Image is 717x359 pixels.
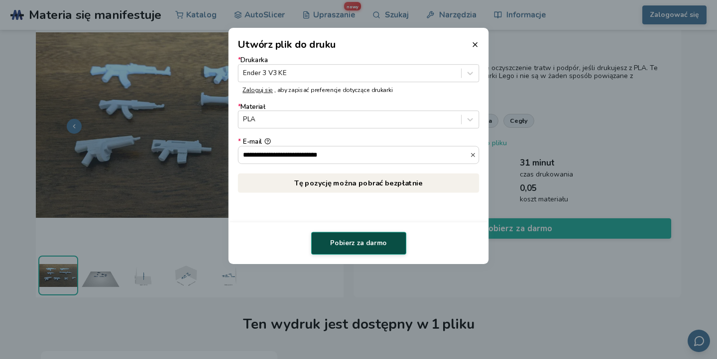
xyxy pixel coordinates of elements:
input: *MateriałPLA [243,116,245,123]
font: Tę pozycję można pobrać bezpłatnie [294,178,422,188]
font: Pobierz za darmo [330,239,386,248]
a: Zaloguj się [242,86,273,94]
font: Materiał [240,102,265,111]
button: *E-mail [264,138,271,145]
font: Utwórz plik do druku [238,38,336,51]
font: , aby zapisać preferencje dotyczące drukarki [274,86,393,94]
button: *E-mail [470,152,478,158]
font: Drukarka [240,56,268,65]
button: Pobierz za darmo [311,232,406,255]
font: E-mail [243,137,262,146]
input: *E-mail [239,146,470,163]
